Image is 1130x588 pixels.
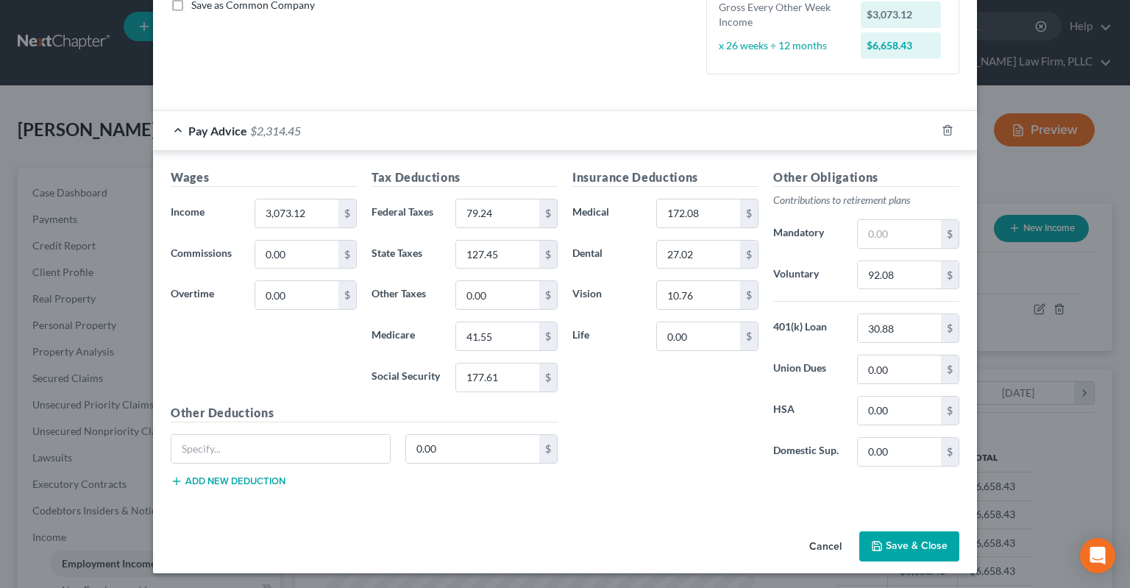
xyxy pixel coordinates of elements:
button: Cancel [797,533,853,562]
input: 0.00 [255,281,338,309]
input: 0.00 [858,355,941,383]
label: Commissions [163,240,247,269]
input: 0.00 [456,199,539,227]
label: Medical [565,199,649,228]
span: $2,314.45 [250,124,301,138]
label: Overtime [163,280,247,310]
div: Open Intercom Messenger [1080,538,1115,573]
h5: Tax Deductions [372,169,558,187]
input: 0.00 [657,199,740,227]
label: Domestic Sup. [766,437,850,467]
button: Save & Close [859,531,959,562]
input: 0.00 [858,314,941,342]
p: Contributions to retirement plans [773,193,959,208]
input: 0.00 [657,241,740,269]
input: 0.00 [456,322,539,350]
input: 0.00 [456,281,539,309]
label: Other Taxes [364,280,448,310]
input: Specify... [171,435,390,463]
h5: Other Obligations [773,169,959,187]
div: $ [941,314,959,342]
label: Vision [565,280,649,310]
input: 0.00 [858,220,941,248]
span: Income [171,205,205,218]
div: $ [539,199,557,227]
div: $ [539,322,557,350]
div: $ [539,364,557,392]
h5: Wages [171,169,357,187]
h5: Other Deductions [171,404,558,422]
input: 0.00 [255,199,338,227]
h5: Insurance Deductions [572,169,758,187]
div: x 26 weeks ÷ 12 months [711,38,853,53]
label: Voluntary [766,261,850,290]
label: Federal Taxes [364,199,448,228]
input: 0.00 [858,438,941,466]
div: $ [740,322,758,350]
div: $ [338,281,356,309]
label: Mandatory [766,219,850,249]
label: Social Security [364,363,448,392]
span: Pay Advice [188,124,247,138]
label: 401(k) Loan [766,314,850,343]
div: $ [941,397,959,425]
input: 0.00 [255,241,338,269]
div: $ [941,220,959,248]
div: $3,073.12 [861,1,942,28]
input: 0.00 [858,261,941,289]
div: $ [740,199,758,227]
button: Add new deduction [171,475,285,487]
label: HSA [766,396,850,425]
label: Dental [565,240,649,269]
div: $ [338,241,356,269]
label: Life [565,322,649,351]
input: 0.00 [406,435,540,463]
input: 0.00 [456,364,539,392]
div: $ [539,435,557,463]
div: $ [338,199,356,227]
div: $ [539,281,557,309]
label: Medicare [364,322,448,351]
input: 0.00 [657,322,740,350]
input: 0.00 [858,397,941,425]
div: $ [740,241,758,269]
label: State Taxes [364,240,448,269]
label: Union Dues [766,355,850,384]
input: 0.00 [657,281,740,309]
input: 0.00 [456,241,539,269]
div: $ [740,281,758,309]
div: $ [941,438,959,466]
div: $ [941,261,959,289]
div: $ [941,355,959,383]
div: $6,658.43 [861,32,942,59]
div: $ [539,241,557,269]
